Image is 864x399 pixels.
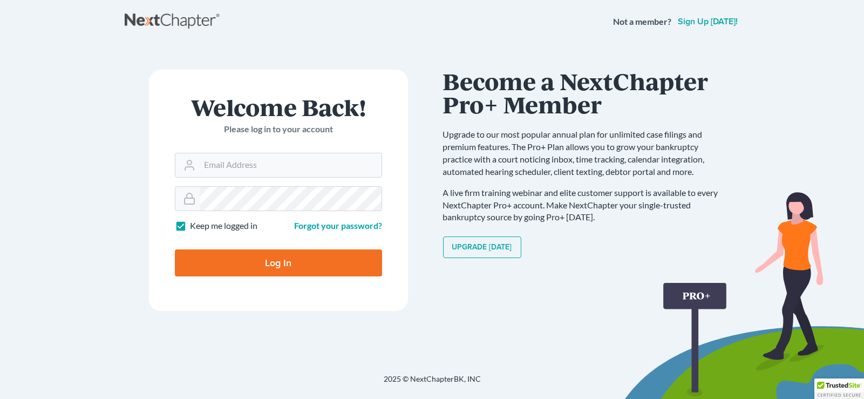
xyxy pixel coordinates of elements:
[190,220,257,232] label: Keep me logged in
[443,70,729,116] h1: Become a NextChapter Pro+ Member
[676,17,740,26] a: Sign up [DATE]!
[443,236,521,258] a: Upgrade [DATE]
[200,153,382,177] input: Email Address
[175,96,382,119] h1: Welcome Back!
[443,129,729,178] p: Upgrade to our most popular annual plan for unlimited case filings and premium features. The Pro+...
[294,220,382,231] a: Forgot your password?
[443,187,729,224] p: A live firm training webinar and elite customer support is available to every NextChapter Pro+ ac...
[125,374,740,393] div: 2025 © NextChapterBK, INC
[175,249,382,276] input: Log In
[175,123,382,136] p: Please log in to your account
[814,378,864,399] div: TrustedSite Certified
[613,16,671,28] strong: Not a member?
